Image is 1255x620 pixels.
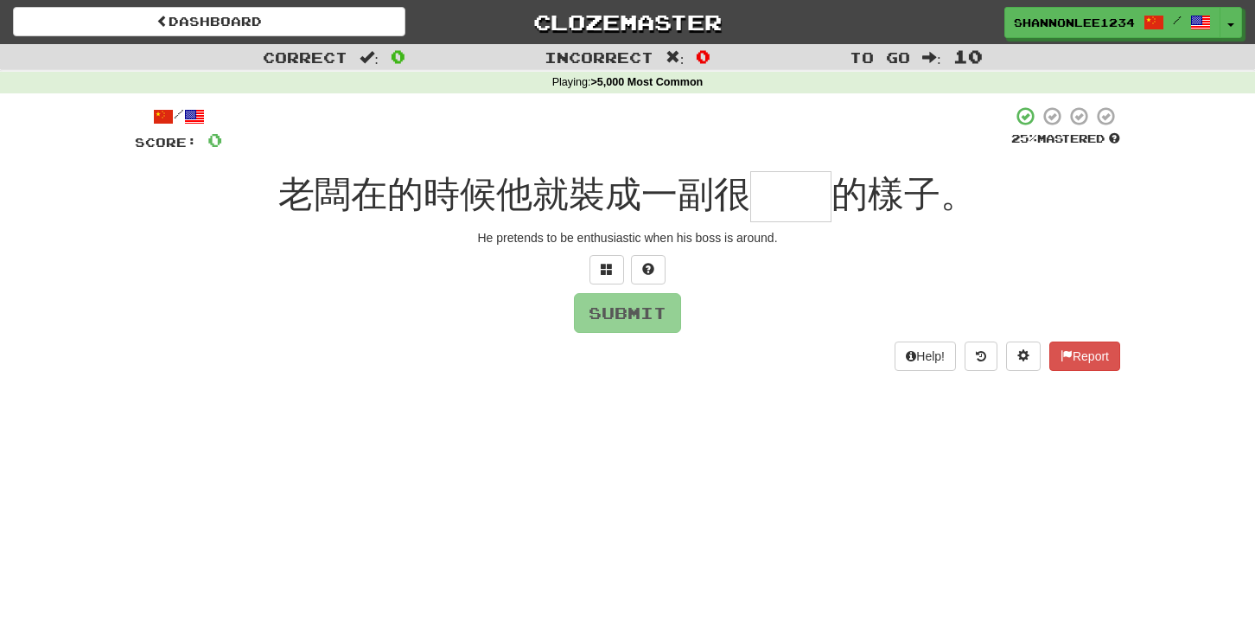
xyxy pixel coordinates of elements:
span: : [922,50,941,65]
a: Dashboard [13,7,405,36]
span: 的樣子。 [831,174,977,214]
div: Mastered [1011,131,1120,147]
button: Help! [895,342,956,371]
span: / [1173,14,1182,26]
button: Switch sentence to multiple choice alt+p [589,255,624,284]
strong: >5,000 Most Common [590,76,703,88]
span: 10 [953,46,983,67]
span: 25 % [1011,131,1037,145]
button: Report [1049,342,1120,371]
span: 0 [696,46,710,67]
span: Correct [263,48,347,66]
button: Single letter hint - you only get 1 per sentence and score half the points! alt+h [631,255,666,284]
button: Submit [574,293,681,333]
span: Incorrect [545,48,653,66]
span: ShannonLee1234 [1014,15,1135,30]
span: 0 [391,46,405,67]
span: 0 [207,129,222,150]
a: Clozemaster [431,7,824,37]
span: : [666,50,685,65]
div: / [135,105,222,127]
a: ShannonLee1234 / [1004,7,1220,38]
span: Score: [135,135,197,150]
button: Round history (alt+y) [965,342,997,371]
span: To go [850,48,910,66]
span: 老闆在的時候他就裝成一副很 [278,174,750,214]
div: He pretends to be enthusiastic when his boss is around. [135,229,1120,246]
span: : [360,50,379,65]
